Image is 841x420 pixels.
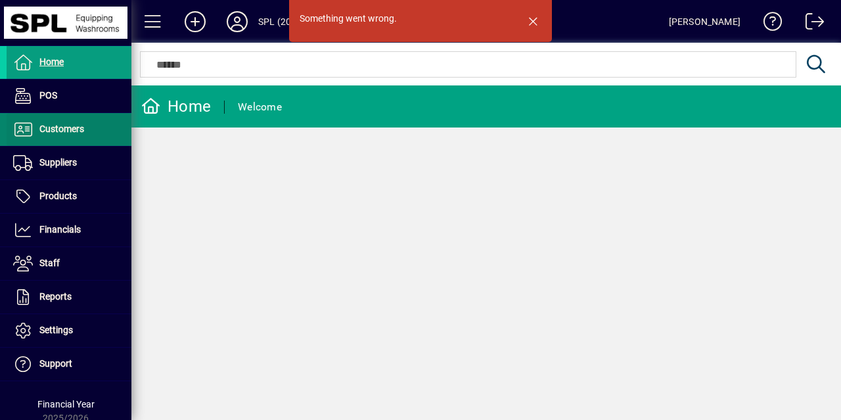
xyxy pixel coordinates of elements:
button: Profile [216,10,258,34]
a: Logout [796,3,825,45]
span: Reports [39,291,72,302]
span: Staff [39,258,60,268]
a: POS [7,80,131,112]
a: Staff [7,247,131,280]
a: Support [7,348,131,381]
div: Home [141,96,211,117]
a: Customers [7,113,131,146]
a: Settings [7,314,131,347]
span: Customers [39,124,84,134]
span: Settings [39,325,73,335]
span: Home [39,57,64,67]
button: Add [174,10,216,34]
a: Reports [7,281,131,314]
div: [PERSON_NAME] [669,11,740,32]
span: Products [39,191,77,201]
a: Suppliers [7,147,131,179]
span: Financial Year [37,399,95,409]
div: SPL (2021) LIMITED [258,11,343,32]
span: POS [39,90,57,101]
a: Knowledge Base [754,3,783,45]
a: Products [7,180,131,213]
span: Support [39,358,72,369]
span: Suppliers [39,157,77,168]
a: Financials [7,214,131,246]
div: Welcome [238,97,282,118]
span: Financials [39,224,81,235]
